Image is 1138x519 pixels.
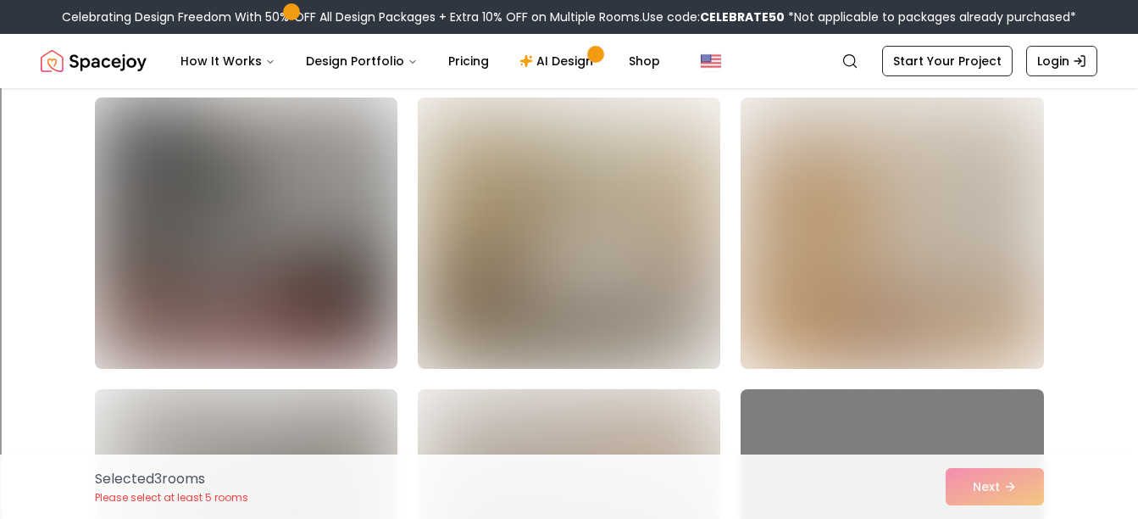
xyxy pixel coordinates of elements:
span: Use code: [642,8,785,25]
div: Options [7,68,1131,83]
nav: Main [167,44,674,78]
a: Pricing [435,44,502,78]
a: Login [1026,46,1097,76]
img: United States [701,51,721,71]
div: Move To ... [7,114,1131,129]
img: Spacejoy Logo [41,44,147,78]
p: Please select at least 5 rooms [95,491,248,505]
a: Shop [615,44,674,78]
div: Rename [7,98,1131,114]
button: Design Portfolio [292,44,431,78]
a: AI Design [506,44,612,78]
button: How It Works [167,44,289,78]
div: Sort A > Z [7,7,1131,22]
span: *Not applicable to packages already purchased* [785,8,1076,25]
div: Sort New > Old [7,22,1131,37]
a: Spacejoy [41,44,147,78]
p: Selected 3 room s [95,469,248,489]
nav: Global [41,34,1097,88]
div: Delete [7,53,1131,68]
div: Celebrating Design Freedom With 50% OFF All Design Packages + Extra 10% OFF on Multiple Rooms. [62,8,1076,25]
b: CELEBRATE50 [700,8,785,25]
div: Move To ... [7,37,1131,53]
div: Sign out [7,83,1131,98]
a: Start Your Project [882,46,1013,76]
